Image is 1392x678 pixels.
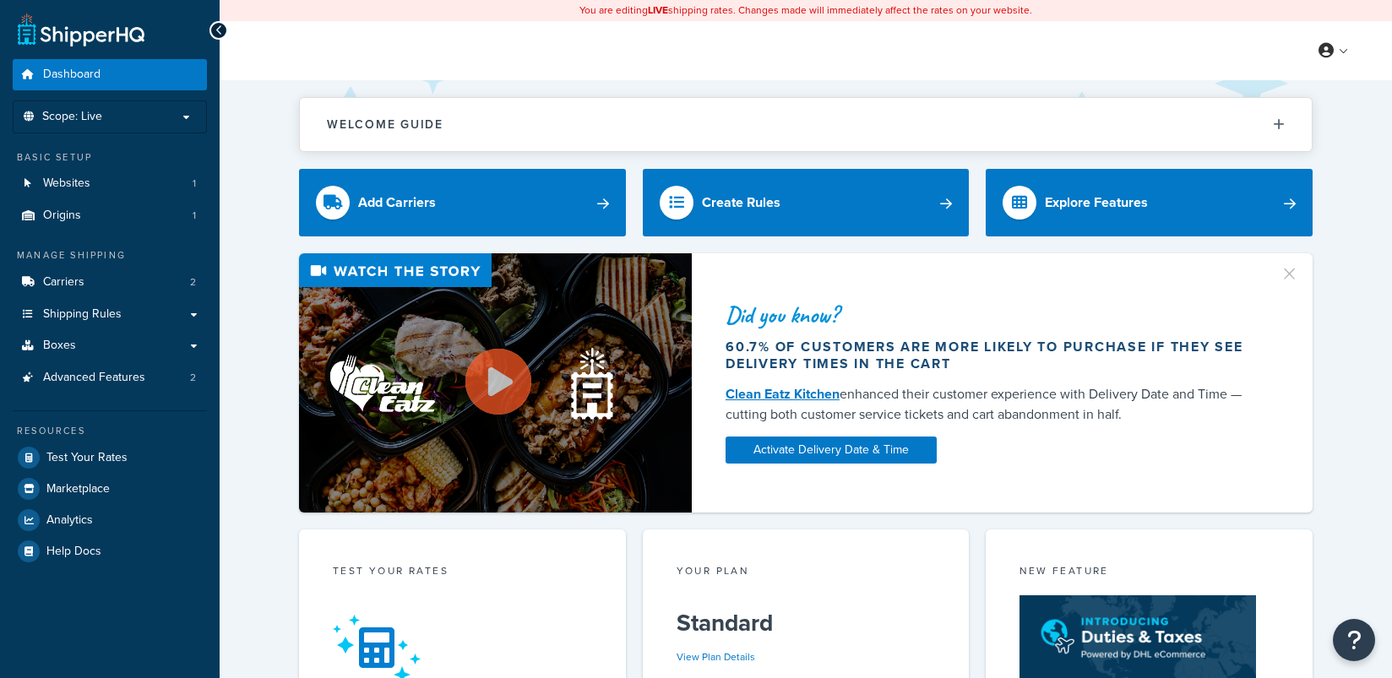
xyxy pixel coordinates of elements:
[13,362,207,393] a: Advanced Features2
[13,59,207,90] a: Dashboard
[986,169,1313,236] a: Explore Features
[677,649,755,664] a: View Plan Details
[13,168,207,199] li: Websites
[190,371,196,385] span: 2
[299,253,692,513] img: Video thumbnail
[13,474,207,504] a: Marketplace
[13,200,207,231] a: Origins1
[13,267,207,298] a: Carriers2
[43,371,145,385] span: Advanced Features
[43,209,81,223] span: Origins
[299,169,626,236] a: Add Carriers
[43,339,76,353] span: Boxes
[726,339,1259,372] div: 60.7% of customers are more likely to purchase if they see delivery times in the cart
[13,248,207,263] div: Manage Shipping
[46,482,110,496] span: Marketplace
[46,513,93,528] span: Analytics
[13,424,207,438] div: Resources
[13,362,207,393] li: Advanced Features
[327,118,443,131] h2: Welcome Guide
[1020,563,1279,583] div: New Feature
[46,545,101,559] span: Help Docs
[13,299,207,330] a: Shipping Rules
[193,209,196,223] span: 1
[677,563,936,583] div: Your Plan
[358,191,436,214] div: Add Carriers
[46,451,128,465] span: Test Your Rates
[643,169,970,236] a: Create Rules
[13,442,207,473] a: Test Your Rates
[677,610,936,637] h5: Standard
[13,267,207,298] li: Carriers
[648,3,668,18] b: LIVE
[702,191,780,214] div: Create Rules
[1045,191,1148,214] div: Explore Features
[43,176,90,191] span: Websites
[42,110,102,124] span: Scope: Live
[13,150,207,165] div: Basic Setup
[43,68,101,82] span: Dashboard
[13,505,207,535] a: Analytics
[193,176,196,191] span: 1
[726,384,840,404] a: Clean Eatz Kitchen
[1333,619,1375,661] button: Open Resource Center
[13,330,207,361] a: Boxes
[13,200,207,231] li: Origins
[190,275,196,290] span: 2
[13,536,207,567] a: Help Docs
[333,563,592,583] div: Test your rates
[726,437,937,464] a: Activate Delivery Date & Time
[13,168,207,199] a: Websites1
[726,384,1259,425] div: enhanced their customer experience with Delivery Date and Time — cutting both customer service ti...
[43,307,122,322] span: Shipping Rules
[300,98,1312,151] button: Welcome Guide
[43,275,84,290] span: Carriers
[726,303,1259,327] div: Did you know?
